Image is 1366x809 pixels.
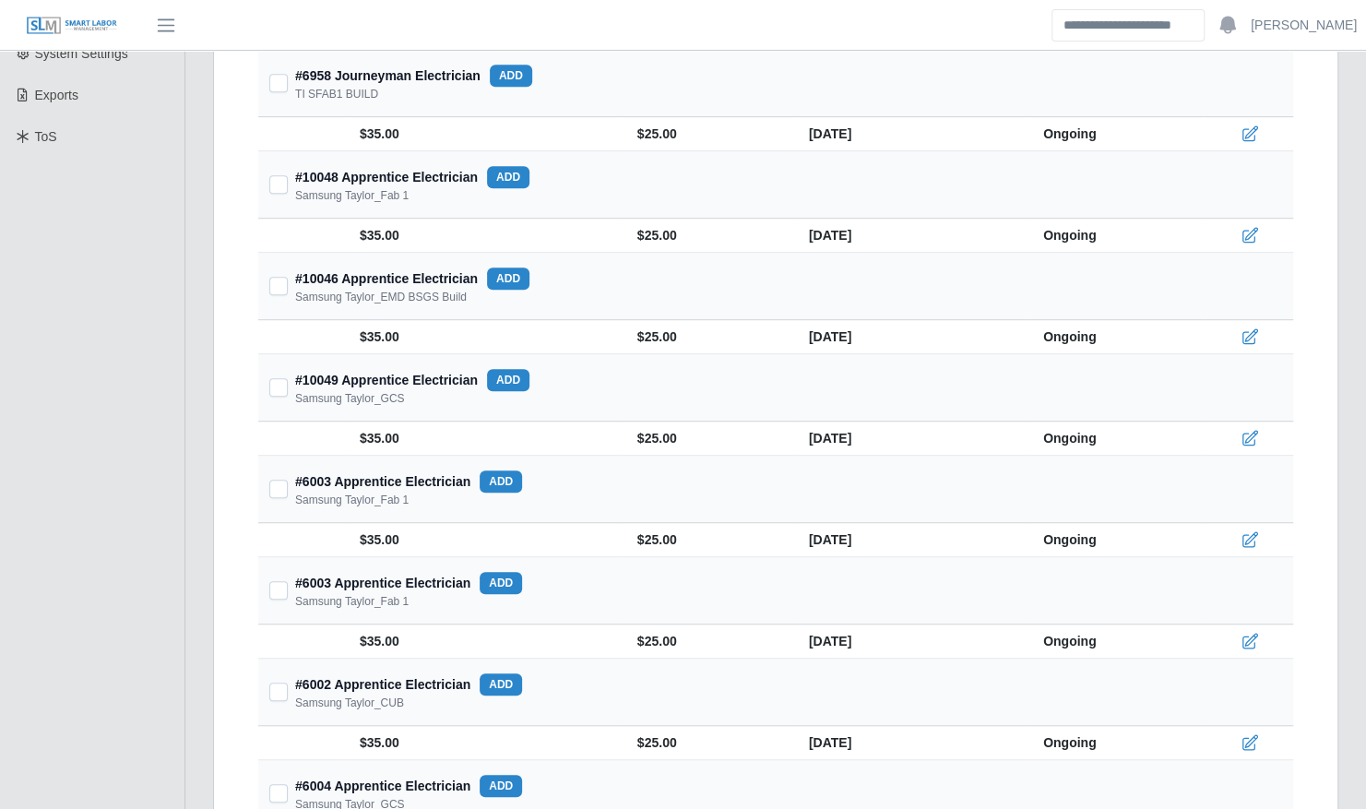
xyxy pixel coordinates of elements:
div: #6004 Apprentice Electrician [295,775,522,797]
div: Samsung Taylor_Fab 1 [295,188,409,203]
input: Search [1051,9,1205,42]
img: SLM Logo [26,16,118,36]
button: add [480,673,522,696]
td: $25.00 [623,422,794,456]
td: $35.00 [349,117,623,151]
td: Ongoing [1028,219,1203,253]
td: $35.00 [349,219,623,253]
a: [PERSON_NAME] [1251,16,1357,35]
td: $35.00 [349,320,623,354]
td: Ongoing [1028,726,1203,760]
span: ToS [35,129,57,144]
td: [DATE] [794,523,1028,557]
td: $35.00 [349,625,623,659]
td: [DATE] [794,320,1028,354]
td: Ongoing [1028,320,1203,354]
button: add [487,268,529,290]
span: System Settings [35,46,128,61]
td: Ongoing [1028,117,1203,151]
td: [DATE] [794,219,1028,253]
div: TI SFAB1 BUILD [295,87,378,101]
div: Samsung Taylor_EMD BSGS Build [295,290,467,304]
td: $25.00 [623,320,794,354]
div: Samsung Taylor_CUB [295,696,404,710]
td: Ongoing [1028,625,1203,659]
td: $35.00 [349,422,623,456]
div: #10046 Apprentice Electrician [295,268,529,290]
div: #6002 Apprentice Electrician [295,673,522,696]
td: $25.00 [623,625,794,659]
td: [DATE] [794,625,1028,659]
button: add [490,65,532,87]
button: add [480,572,522,594]
div: #10049 Apprentice Electrician [295,369,529,391]
span: Exports [35,88,78,102]
button: add [480,470,522,493]
td: $35.00 [349,726,623,760]
div: Samsung Taylor_Fab 1 [295,493,409,507]
td: Ongoing [1028,422,1203,456]
td: [DATE] [794,422,1028,456]
td: [DATE] [794,726,1028,760]
div: #6003 Apprentice Electrician [295,470,522,493]
td: [DATE] [794,117,1028,151]
td: $25.00 [623,726,794,760]
div: #6003 Apprentice Electrician [295,572,522,594]
div: #10048 Apprentice Electrician [295,166,529,188]
button: add [487,166,529,188]
button: add [487,369,529,391]
div: #6958 Journeyman Electrician [295,65,532,87]
td: $25.00 [623,219,794,253]
td: Ongoing [1028,523,1203,557]
td: $25.00 [623,117,794,151]
div: Samsung Taylor_GCS [295,391,405,406]
td: $35.00 [349,523,623,557]
td: $25.00 [623,523,794,557]
button: add [480,775,522,797]
div: Samsung Taylor_Fab 1 [295,594,409,609]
